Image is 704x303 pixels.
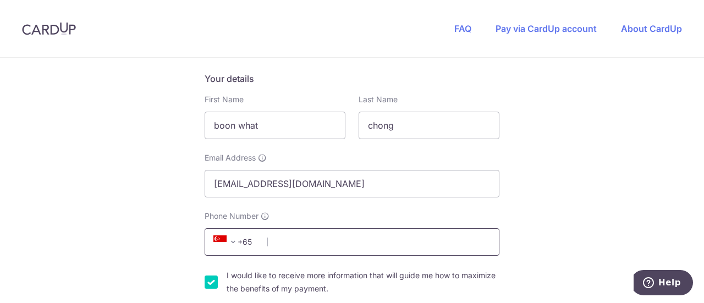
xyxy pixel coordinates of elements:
input: Email address [205,170,499,197]
h5: Your details [205,72,499,85]
a: Pay via CardUp account [496,23,597,34]
span: +65 [210,235,260,249]
span: Email Address [205,152,256,163]
a: About CardUp [621,23,682,34]
span: +65 [213,235,240,249]
label: I would like to receive more information that will guide me how to maximize the benefits of my pa... [227,269,499,295]
span: Phone Number [205,211,258,222]
img: CardUp [22,22,76,35]
input: Last name [359,112,499,139]
a: FAQ [454,23,471,34]
input: First name [205,112,345,139]
label: First Name [205,94,244,105]
label: Last Name [359,94,398,105]
iframe: Opens a widget where you can find more information [634,270,693,298]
